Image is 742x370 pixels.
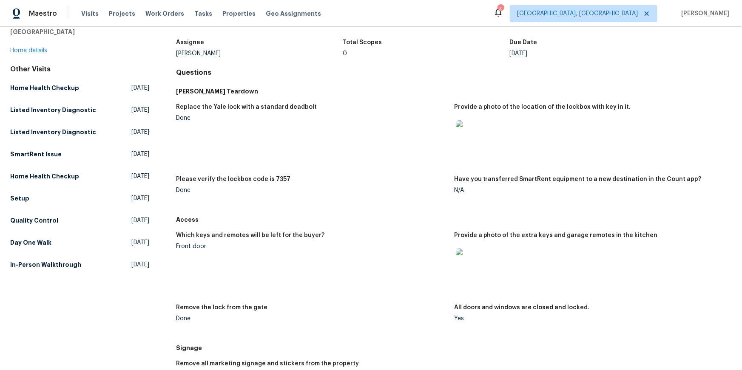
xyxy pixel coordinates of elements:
span: Work Orders [145,9,184,18]
div: Done [176,316,447,322]
h5: In-Person Walkthrough [10,260,81,269]
div: Front door [176,243,447,249]
h5: Due Date [509,40,537,45]
span: Geo Assignments [266,9,321,18]
span: [DATE] [131,128,149,136]
span: Maestro [29,9,57,18]
div: Yes [454,316,725,322]
span: Visits [81,9,99,18]
span: Projects [109,9,135,18]
span: [DATE] [131,150,149,158]
h4: Questions [176,68,732,77]
h5: [PERSON_NAME] Teardown [176,87,732,96]
h5: Have you transferred SmartRent equipment to a new destination in the Count app? [454,176,702,182]
div: 0 [343,51,510,56]
h5: [GEOGRAPHIC_DATA] [10,28,149,36]
div: [PERSON_NAME] [176,51,343,56]
a: SmartRent Issue[DATE] [10,147,149,162]
a: Home Health Checkup[DATE] [10,80,149,96]
a: Listed Inventory Diagnostic[DATE] [10,102,149,118]
span: Tasks [194,11,212,17]
h5: Total Scopes [343,40,382,45]
a: Day One Walk[DATE] [10,235,149,250]
h5: Setup [10,194,29,203]
div: N/A [454,187,725,193]
a: Home details [10,48,47,54]
div: Done [176,187,447,193]
h5: Please verify the lockbox code is 7357 [176,176,291,182]
h5: Listed Inventory Diagnostic [10,128,96,136]
a: Setup[DATE] [10,191,149,206]
span: [DATE] [131,260,149,269]
h5: Replace the Yale lock with a standard deadbolt [176,104,317,110]
h5: Remove all marketing signage and stickers from the property [176,361,359,367]
h5: Home Health Checkup [10,172,79,181]
h5: Home Health Checkup [10,84,79,92]
h5: Remove the lock from the gate [176,305,268,311]
span: [DATE] [131,216,149,225]
h5: Provide a photo of the extra keys and garage remotes in the kitchen [454,232,658,238]
h5: SmartRent Issue [10,150,62,158]
div: 4 [498,5,503,14]
span: [DATE] [131,84,149,92]
h5: Assignee [176,40,205,45]
span: [DATE] [131,194,149,203]
span: [PERSON_NAME] [678,9,729,18]
h5: All doors and windows are closed and locked. [454,305,590,311]
h5: Quality Control [10,216,58,225]
span: [DATE] [131,106,149,114]
a: Quality Control[DATE] [10,213,149,228]
h5: Day One Walk [10,238,51,247]
h5: Listed Inventory Diagnostic [10,106,96,114]
a: In-Person Walkthrough[DATE] [10,257,149,272]
h5: Which keys and remotes will be left for the buyer? [176,232,325,238]
h5: Access [176,215,732,224]
h5: Signage [176,344,732,352]
div: Done [176,115,447,121]
span: Properties [222,9,256,18]
div: Other Visits [10,65,149,73]
span: [DATE] [131,238,149,247]
span: [DATE] [131,172,149,181]
a: Home Health Checkup[DATE] [10,169,149,184]
a: Listed Inventory Diagnostic[DATE] [10,124,149,140]
span: [GEOGRAPHIC_DATA], [GEOGRAPHIC_DATA] [517,9,638,18]
div: [DATE] [509,51,676,56]
h5: Provide a photo of the location of the lockbox with key in it. [454,104,631,110]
